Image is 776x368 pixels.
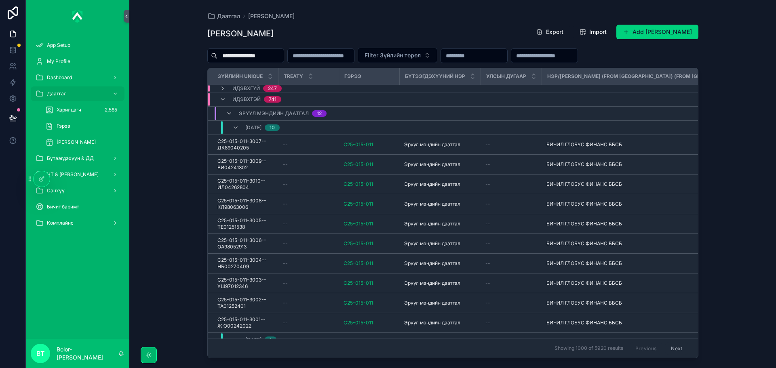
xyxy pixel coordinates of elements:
a: Бүтээгдэхүүн & ДД [31,151,124,166]
span: Эрүүл мэндийн даатгал [239,110,309,117]
div: 1 [270,336,272,343]
a: -- [283,141,334,148]
span: C25-015-011-3002--ТА01252401 [217,297,274,309]
span: БИЧИЛ ГЛОБУС ФИНАНС ББСБ [546,161,622,168]
a: C25-015-011 [344,161,394,168]
span: C25-015-011 [344,141,373,148]
a: -- [283,161,334,168]
span: Зүйлийн unique [218,73,263,80]
a: Эрүүл мэндийн даатгал [404,221,476,227]
span: C25-015-011 [344,201,373,207]
span: C25-015-011 [344,260,373,267]
a: БИЧИЛ ГЛОБУС ФИНАНС ББСБ [546,280,756,286]
a: -- [485,280,537,286]
a: C25-015-011 [344,300,373,306]
span: Идэвхтэй [232,96,261,103]
a: Эрүүл мэндийн даатгал [404,141,476,148]
span: -- [283,141,288,148]
button: Export [530,25,570,39]
span: БИЧИЛ ГЛОБУС ФИНАНС ББСБ [546,201,622,207]
span: [DATE] [245,124,261,131]
span: C25-015-011-3003--УШ97012346 [217,277,274,290]
p: Bolor-[PERSON_NAME] [57,345,118,362]
span: Эрүүл мэндийн даатгал [404,300,460,306]
span: Улсын дугаар [486,73,526,80]
span: C25-015-011 [344,240,373,247]
span: НТ & [PERSON_NAME] [47,171,99,178]
a: C25-015-011 [344,181,394,187]
span: БИЧИЛ ГЛОБУС ФИНАНС ББСБ [546,320,622,326]
span: App Setup [47,42,70,48]
a: Эрүүл мэндийн даатгал [404,181,476,187]
a: -- [283,221,334,227]
a: C25-015-011-3007--ДК89040205 [217,138,274,151]
span: -- [485,280,490,286]
a: C25-015-011 [344,280,373,286]
a: Add [PERSON_NAME] [616,25,698,39]
a: -- [485,161,537,168]
a: Эрүүл мэндийн даатгал [404,300,476,306]
div: 247 [268,85,277,92]
span: Даатгал [47,90,67,97]
a: C25-015-011 [344,141,394,148]
span: Filter Зүйлийн төрөл [365,51,421,59]
span: -- [283,240,288,247]
a: БИЧИЛ ГЛОБУС ФИНАНС ББСБ [546,300,756,306]
a: C25-015-011 [344,300,394,306]
a: Гэрээ [40,119,124,133]
a: C25-015-011-3004--НБ00270409 [217,257,274,270]
span: Идэвхгүй [232,85,260,92]
span: Showing 1000 of 5920 results [555,345,623,352]
a: C25-015-011-3010--ЙЛ04262804 [217,178,274,191]
a: Даатгал [31,86,124,101]
span: БИЧИЛ ГЛОБУС ФИНАНС ББСБ [546,141,622,148]
a: [PERSON_NAME] [248,12,295,20]
span: БИЧИЛ ГЛОБУС ФИНАНС ББСБ [546,260,622,267]
a: Бичиг баримт [31,200,124,214]
span: Эрүүл мэндийн даатгал [404,201,460,207]
img: App logo [72,10,83,23]
span: Бүтээгдэхүүн & ДД [47,155,94,162]
span: C25-015-011-3005--ТЕ01251538 [217,217,274,230]
div: 2,565 [102,105,120,115]
span: Даатгал [217,12,240,20]
a: C25-015-011 [344,280,394,286]
a: C25-015-011 [344,161,373,168]
a: My Profile [31,54,124,69]
a: БИЧИЛ ГЛОБУС ФИНАНС ББСБ [546,181,756,187]
a: Даатгал [207,12,240,20]
span: C25-015-011 [344,320,373,326]
a: -- [283,300,334,306]
div: 10 [270,124,275,131]
a: C25-015-011-3008--КЛ98063006 [217,198,274,210]
a: БИЧИЛ ГЛОБУС ФИНАНС ББСБ [546,161,756,168]
span: My Profile [47,58,70,65]
span: Санхүү [47,187,65,194]
span: C25-015-011-3006--ОА98052913 [217,237,274,250]
span: C25-015-011 [344,221,373,227]
a: -- [485,320,537,326]
span: Эрүүл мэндийн даатгал [404,181,460,187]
span: Эрүүл мэндийн даатгал [404,320,460,326]
span: БИЧИЛ ГЛОБУС ФИНАНС ББСБ [546,300,622,306]
a: -- [283,280,334,286]
span: Treaty [284,73,303,80]
h1: [PERSON_NAME] [207,28,274,39]
a: БИЧИЛ ГЛОБУС ФИНАНС ББСБ [546,141,756,148]
a: C25-015-011-3001--ЖЮ00242022 [217,316,274,329]
a: Эрүүл мэндийн даатгал [404,201,476,207]
span: Эрүүл мэндийн даатгал [404,221,460,227]
a: БИЧИЛ ГЛОБУС ФИНАНС ББСБ [546,260,756,267]
span: -- [485,221,490,227]
span: Эрүүл мэндийн даатгал [404,161,460,168]
span: -- [485,201,490,207]
a: C25-015-011 [344,240,394,247]
span: -- [283,320,288,326]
